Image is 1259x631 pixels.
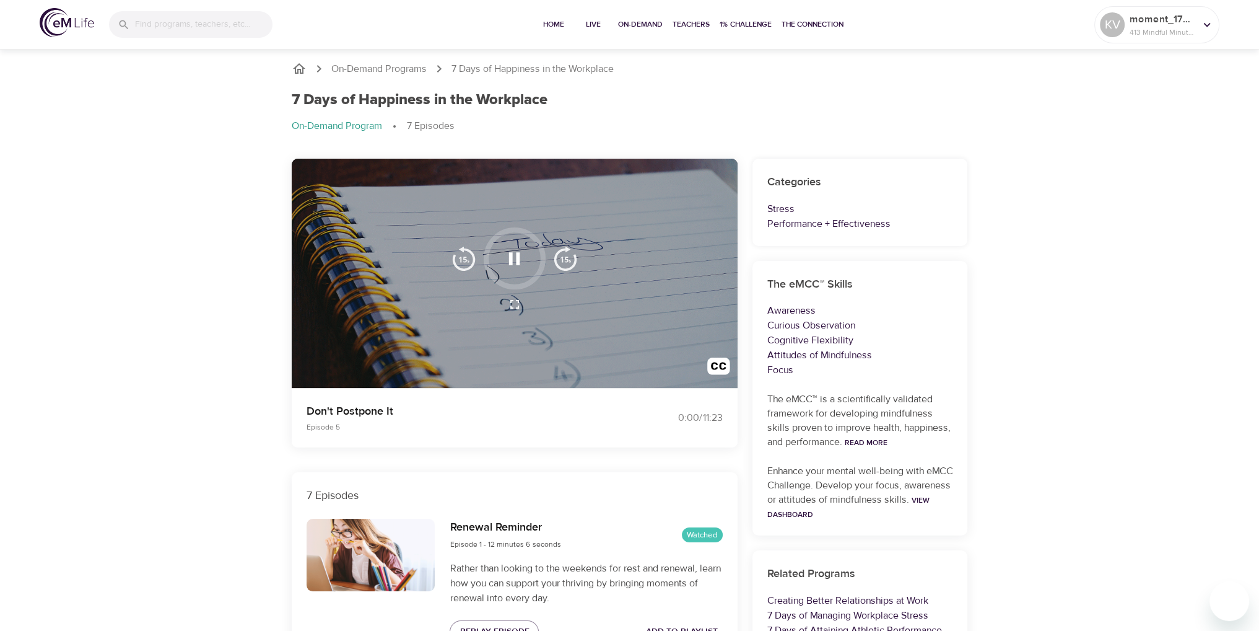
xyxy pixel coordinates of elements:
[767,174,953,192] h6: Categories
[767,609,928,622] a: 7 Days of Managing Workplace Stress
[767,216,953,231] p: Performance + Effectiveness
[767,348,953,363] p: Attitudes of Mindfulness
[767,565,953,583] h6: Related Programs
[450,519,560,537] h6: Renewal Reminder
[700,350,738,388] button: Transcript/Closed Captions (c)
[1209,581,1249,621] iframe: Button to launch messaging window
[292,91,547,109] h1: 7 Days of Happiness in the Workplace
[682,529,723,541] span: Watched
[292,119,382,133] p: On-Demand Program
[767,464,953,521] p: Enhance your mental well-being with eMCC Challenge. Develop your focus, awareness or attitudes of...
[767,201,953,216] p: Stress
[782,18,843,31] span: The Connection
[767,363,953,377] p: Focus
[450,561,722,606] p: Rather than looking to the weekends for rest and renewal, learn how you can support your thriving...
[767,392,953,449] p: The eMCC™ is a scientifically validated framework for developing mindfulness skills proven to imp...
[720,18,772,31] span: 1% Challenge
[767,303,953,318] p: Awareness
[451,62,614,76] p: 7 Days of Happiness in the Workplace
[307,421,615,433] p: Episode 5
[292,61,968,76] nav: breadcrumb
[292,119,968,134] nav: breadcrumb
[707,358,730,381] img: open_caption.svg
[673,18,710,31] span: Teachers
[331,62,427,76] a: On-Demand Programs
[307,487,723,504] p: 7 Episodes
[40,8,94,37] img: logo
[451,246,476,271] img: 15s_prev.svg
[767,495,930,519] a: View Dashboard
[845,438,887,448] a: Read More
[630,411,723,425] div: 0:00 / 11:23
[1130,12,1195,27] p: moment_1755283842
[539,18,569,31] span: Home
[135,11,272,38] input: Find programs, teachers, etc...
[1130,27,1195,38] p: 413 Mindful Minutes
[618,18,663,31] span: On-Demand
[1100,12,1125,37] div: KV
[407,119,455,133] p: 7 Episodes
[767,318,953,333] p: Curious Observation
[307,403,615,420] p: Don't Postpone It
[553,246,578,271] img: 15s_next.svg
[767,276,953,294] h6: The eMCC™ Skills
[578,18,608,31] span: Live
[767,333,953,348] p: Cognitive Flexibility
[767,594,928,607] a: Creating Better Relationships at Work
[450,539,560,549] span: Episode 1 - 12 minutes 6 seconds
